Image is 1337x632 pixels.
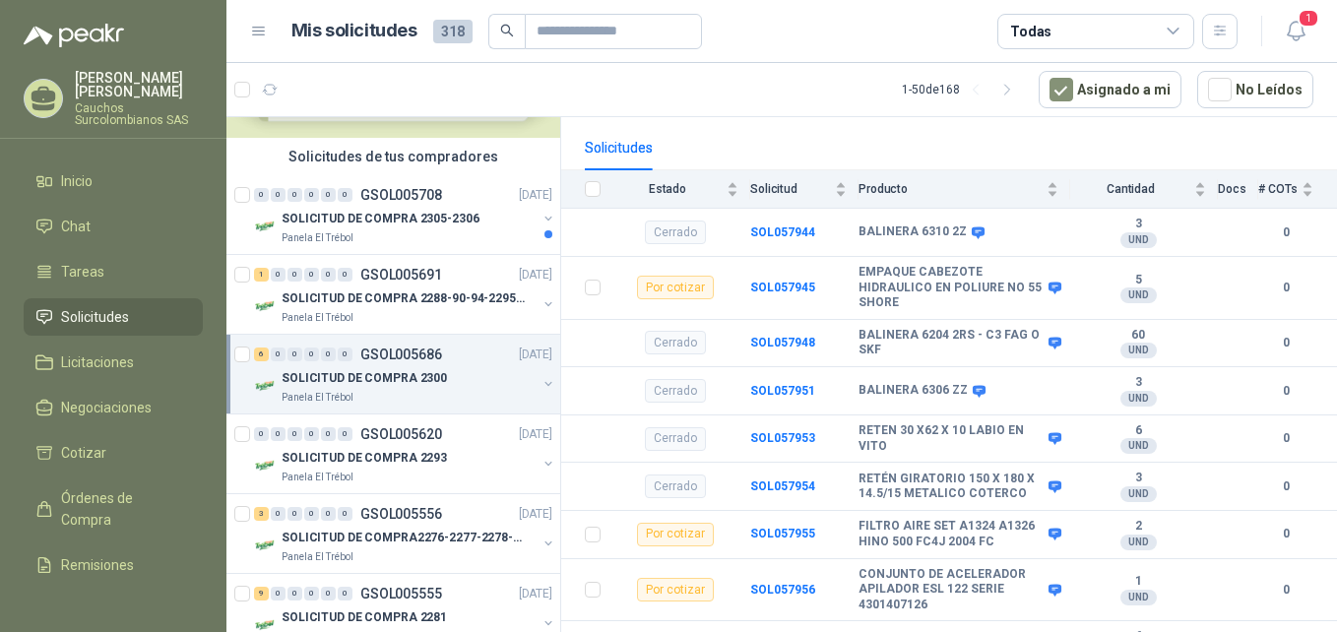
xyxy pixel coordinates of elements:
img: Logo peakr [24,24,124,47]
div: Todas [1010,21,1051,42]
button: Asignado a mi [1039,71,1181,108]
span: Cantidad [1070,182,1190,196]
th: Cantidad [1070,170,1218,209]
b: 2 [1070,519,1206,535]
b: SOL057954 [750,479,815,493]
div: Cerrado [645,221,706,244]
h1: Mis solicitudes [291,17,417,45]
p: SOLICITUD DE COMPRA 2288-90-94-2295-96-2301-02-04 [282,289,527,308]
div: 0 [338,348,352,361]
div: 0 [271,348,286,361]
p: [DATE] [519,425,552,444]
div: 0 [271,268,286,282]
b: 6 [1070,423,1206,439]
p: GSOL005620 [360,427,442,441]
div: 0 [287,188,302,202]
div: UND [1120,287,1157,303]
b: EMPAQUE CABEZOTE HIDRAULICO EN POLIURE NO 55 SHORE [859,265,1044,311]
div: 0 [304,348,319,361]
p: [DATE] [519,585,552,603]
div: 0 [271,188,286,202]
span: Remisiones [61,554,134,576]
img: Company Logo [254,374,278,398]
b: BALINERA 6306 ZZ [859,383,968,399]
p: [DATE] [519,346,552,364]
span: # COTs [1258,182,1298,196]
div: UND [1120,438,1157,454]
a: 1 0 0 0 0 0 GSOL005691[DATE] Company LogoSOLICITUD DE COMPRA 2288-90-94-2295-96-2301-02-04Panela ... [254,263,556,326]
div: 0 [271,427,286,441]
div: UND [1120,232,1157,248]
b: BALINERA 6310 2Z [859,224,967,240]
div: 0 [271,587,286,600]
a: 0 0 0 0 0 0 GSOL005708[DATE] Company LogoSOLICITUD DE COMPRA 2305-2306Panela El Trébol [254,183,556,246]
div: 0 [321,188,336,202]
b: 3 [1070,471,1206,486]
div: UND [1120,535,1157,550]
div: 0 [287,268,302,282]
span: Producto [859,182,1043,196]
span: Tareas [61,261,104,283]
a: Cotizar [24,434,203,472]
p: Panela El Trébol [282,549,353,565]
p: GSOL005691 [360,268,442,282]
a: Inicio [24,162,203,200]
p: SOLICITUD DE COMPRA 2305-2306 [282,210,479,228]
a: Tareas [24,253,203,290]
a: SOL057953 [750,431,815,445]
span: Estado [612,182,723,196]
div: 0 [321,587,336,600]
div: 0 [304,507,319,521]
span: search [500,24,514,37]
div: Por cotizar [637,276,714,299]
div: 3 [254,507,269,521]
div: 6 [254,348,269,361]
div: 0 [287,587,302,600]
a: Licitaciones [24,344,203,381]
a: SOL057945 [750,281,815,294]
a: SOL057956 [750,583,815,597]
b: 0 [1258,334,1313,352]
b: 5 [1070,273,1206,288]
a: 3 0 0 0 0 0 GSOL005556[DATE] Company LogoSOLICITUD DE COMPRA2276-2277-2278-2284-2285-Panela El Tr... [254,502,556,565]
div: 0 [287,348,302,361]
div: UND [1120,590,1157,605]
b: 60 [1070,328,1206,344]
div: 0 [321,507,336,521]
p: Panela El Trébol [282,390,353,406]
p: SOLICITUD DE COMPRA2276-2277-2278-2284-2285- [282,529,527,547]
div: 0 [304,188,319,202]
img: Company Logo [254,294,278,318]
div: 0 [304,268,319,282]
div: 1 [254,268,269,282]
img: Company Logo [254,215,278,238]
p: GSOL005555 [360,587,442,600]
b: SOL057944 [750,225,815,239]
img: Company Logo [254,454,278,477]
span: Solicitud [750,182,831,196]
b: 0 [1258,382,1313,401]
span: Licitaciones [61,351,134,373]
p: GSOL005556 [360,507,442,521]
p: SOLICITUD DE COMPRA 2293 [282,449,447,468]
div: UND [1120,486,1157,502]
th: Producto [859,170,1070,209]
div: Por cotizar [637,578,714,601]
b: 0 [1258,525,1313,543]
img: Company Logo [254,534,278,557]
div: Cerrado [645,427,706,451]
a: SOL057955 [750,527,815,540]
p: Panela El Trébol [282,310,353,326]
div: Solicitudes [585,137,653,158]
a: Chat [24,208,203,245]
b: 0 [1258,279,1313,297]
p: SOLICITUD DE COMPRA 2300 [282,369,447,388]
p: [DATE] [519,186,552,205]
b: SOL057948 [750,336,815,349]
b: RETEN 30 X62 X 10 LABIO EN VITO [859,423,1044,454]
div: 9 [254,587,269,600]
p: Panela El Trébol [282,230,353,246]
